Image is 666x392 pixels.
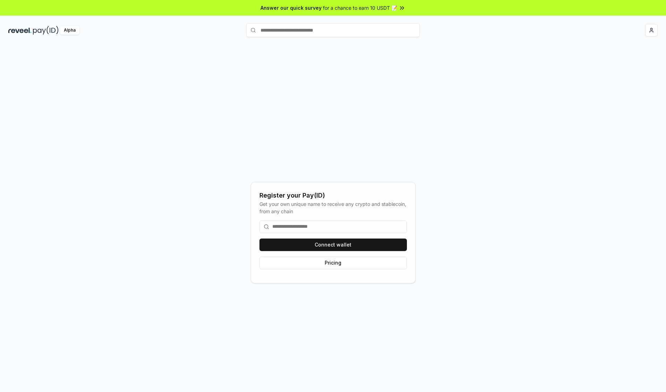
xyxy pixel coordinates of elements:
div: Alpha [60,26,79,35]
div: Register your Pay(ID) [259,191,407,200]
span: Answer our quick survey [261,4,322,11]
img: reveel_dark [8,26,32,35]
div: Get your own unique name to receive any crypto and stablecoin, from any chain [259,200,407,215]
span: for a chance to earn 10 USDT 📝 [323,4,397,11]
button: Connect wallet [259,239,407,251]
button: Pricing [259,257,407,269]
img: pay_id [33,26,59,35]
